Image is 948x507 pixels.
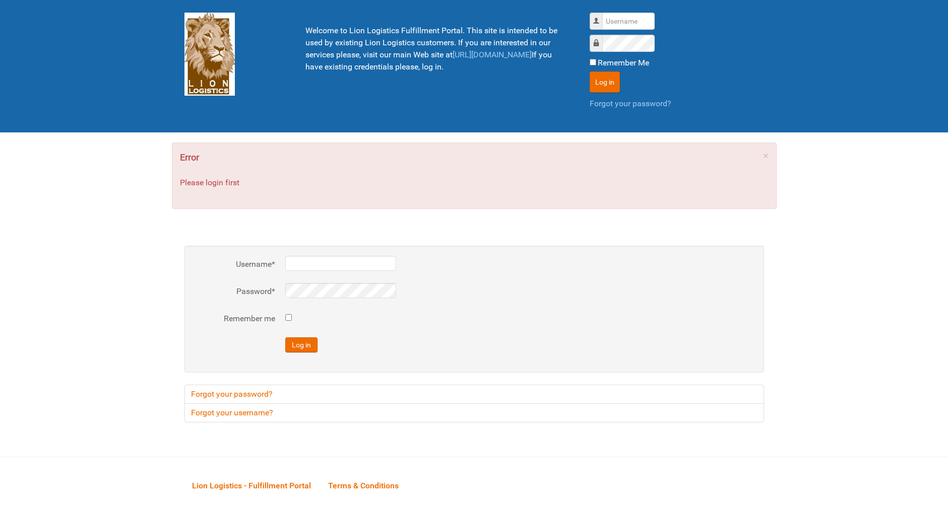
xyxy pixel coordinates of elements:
[590,99,671,108] a: Forgot your password?
[184,385,764,404] a: Forgot your password?
[195,258,275,270] label: Username
[602,13,655,30] input: Username
[763,151,769,161] a: ×
[321,470,406,501] a: Terms & Conditions
[184,470,319,501] a: Lion Logistics - Fulfillment Portal
[184,49,235,58] a: Lion Logistics
[285,337,318,352] button: Log in
[598,57,649,69] label: Remember Me
[180,151,769,165] h4: Error
[453,50,532,59] a: [URL][DOMAIN_NAME]
[195,313,275,325] label: Remember me
[184,13,235,96] img: Lion Logistics
[195,285,275,298] label: Password
[328,481,399,490] span: Terms & Conditions
[180,177,769,189] p: Please login first
[192,481,311,490] span: Lion Logistics - Fulfillment Portal
[305,25,564,73] p: Welcome to Lion Logistics Fulfillment Portal. This site is intended to be used by existing Lion L...
[590,71,620,93] button: Log in
[184,403,764,422] a: Forgot your username?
